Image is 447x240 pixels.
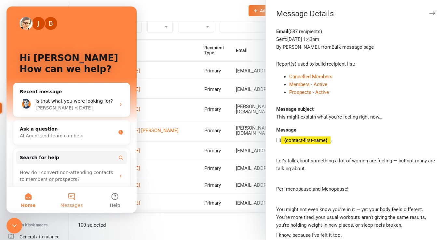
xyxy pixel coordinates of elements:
div: Report(s) used to build recipient list: [276,60,437,68]
div: Recent messageProfile image for TobyIs that what you were looking for?[PERSON_NAME]•[DATE] [7,76,124,110]
p: Hi , [276,136,437,144]
strong: Message subject [276,106,314,112]
img: Profile image for Emily [13,10,26,23]
div: • [DATE] [68,98,86,105]
button: Messages [43,180,87,206]
div: Sent: [DATE] 1:43pm [276,35,437,43]
span: Search for help [13,148,53,155]
strong: Message [276,127,296,133]
strong: Email [276,29,288,34]
p: You might not even know you’re in it — yet your body feels different. You’re more tired, your usu... [276,206,437,229]
div: Ask a question [13,119,109,126]
iframe: Intercom live chat [7,218,22,234]
img: Profile image for Toby [13,92,26,105]
div: Profile image for Bec [38,10,51,23]
p: How can we help? [13,57,117,68]
span: Home [14,196,29,201]
p: Peri-menopause and Menopause! [276,185,437,193]
a: Members - Active [289,82,327,87]
p: Let’s talk about something a lot of women are feeling — but not many are talking about. [276,157,437,172]
div: How do I convert non-attending contacts to members or prospects? [9,160,121,179]
span: Messages [54,196,76,201]
span: Help [103,196,114,201]
button: Search for help [9,145,121,158]
div: By [PERSON_NAME] , from Bulk message page [276,43,437,51]
a: Prospects - Active [289,89,329,95]
span: Is that what you were looking for? [29,92,106,97]
div: AI Agent and team can help [13,126,109,133]
div: Message Details [266,9,447,18]
div: Profile image for Jia [25,10,38,23]
div: Profile image for TobyIs that what you were looking for?[PERSON_NAME]•[DATE] [7,86,123,110]
a: Cancelled Members [289,74,332,80]
div: Ask a questionAI Agent and team can help [7,114,124,138]
p: I know, because I’ve felt it too. [276,231,437,239]
p: Hi [PERSON_NAME] [13,46,117,57]
iframe: Intercom live chat [7,6,137,213]
div: This might explain what you’re feeling right now… [276,113,437,121]
div: Recent message [13,82,117,89]
div: General attendance [20,234,59,239]
div: ( 587 recipients ) [276,28,437,35]
div: How do I convert non-attending contacts to members or prospects? [13,163,109,176]
div: [PERSON_NAME] [29,98,67,105]
button: Help [87,180,130,206]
